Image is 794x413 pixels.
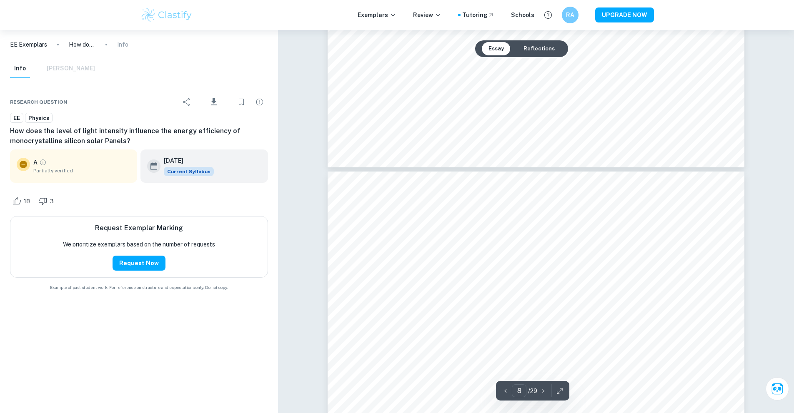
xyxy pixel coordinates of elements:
p: Exemplars [358,10,396,20]
h6: Request Exemplar Marking [95,223,183,233]
button: UPGRADE NOW [595,7,654,22]
h6: RA [565,10,575,20]
p: / 29 [528,386,537,396]
div: Report issue [251,94,268,110]
span: Physics [25,114,52,122]
a: Physics [25,113,53,123]
img: Clastify logo [140,7,193,23]
a: EE Exemplars [10,40,47,49]
button: Request Now [113,256,165,271]
span: Current Syllabus [164,167,214,176]
div: Bookmark [233,94,250,110]
p: How does the level of light intensity influence the energy efficiency of monocrystalline silicon ... [69,40,95,49]
p: We prioritize exemplars based on the number of requests [63,240,215,249]
span: Example of past student work. For reference on structure and expectations only. Do not copy. [10,284,268,291]
p: Review [413,10,441,20]
a: Tutoring [462,10,494,20]
span: Research question [10,98,68,106]
button: RA [562,7,579,23]
p: Info [117,40,128,49]
a: Schools [511,10,534,20]
span: EE [10,114,23,122]
a: EE [10,113,23,123]
a: Grade partially verified [39,159,47,166]
p: A [33,158,38,167]
button: Info [10,60,30,78]
div: Dislike [36,194,58,208]
div: Share [178,94,195,110]
span: 3 [45,197,58,206]
button: Reflections [517,42,561,55]
span: Partially verified [33,167,130,174]
button: Help and Feedback [541,8,555,22]
h6: [DATE] [164,156,207,165]
div: This exemplar is based on the current syllabus. Feel free to refer to it for inspiration/ideas wh... [164,167,214,176]
div: Like [10,194,35,208]
span: 18 [19,197,35,206]
button: Essay [482,42,511,55]
h6: How does the level of light intensity influence the energy efficiency of monocrystalline silicon ... [10,126,268,146]
button: Ask Clai [766,377,789,401]
div: Download [197,91,231,113]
